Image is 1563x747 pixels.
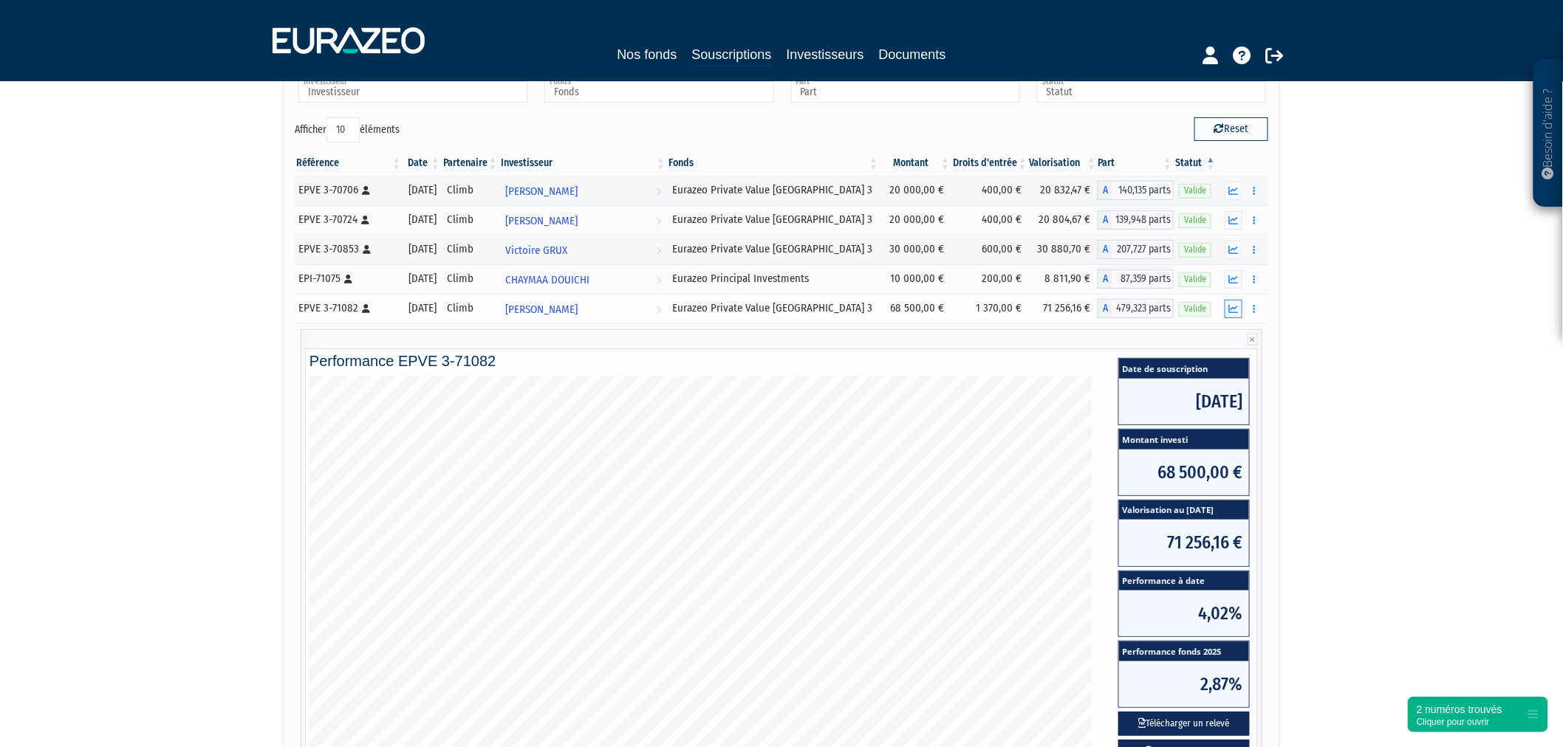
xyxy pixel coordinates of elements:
[442,176,499,205] td: Climb
[1098,151,1174,176] th: Part: activer pour trier la colonne par ordre croissant
[672,182,875,198] div: Eurazeo Private Value [GEOGRAPHIC_DATA] 3
[880,294,951,323] td: 68 500,00 €
[442,235,499,264] td: Climb
[505,266,589,294] span: CHAYMAA DOUICHI
[672,241,875,257] div: Eurazeo Private Value [GEOGRAPHIC_DATA] 3
[298,241,398,257] div: EPVE 3-70853
[408,182,437,198] div: [DATE]
[499,235,667,264] a: Victoire GRUX
[298,212,398,227] div: EPVE 3-70724
[499,294,667,323] a: [PERSON_NAME]
[951,235,1029,264] td: 600,00 €
[1112,240,1174,259] span: 207,727 parts
[656,178,661,205] i: Voir l'investisseur
[362,186,370,195] i: [Français] Personne physique
[1029,176,1098,205] td: 20 832,47 €
[442,294,499,323] td: Climb
[1179,213,1211,227] span: Valide
[309,353,1254,369] h4: Performance EPVE 3-71082
[499,151,667,176] th: Investisseur: activer pour trier la colonne par ordre croissant
[951,294,1029,323] td: 1 370,00 €
[499,176,667,205] a: [PERSON_NAME]
[273,27,425,54] img: 1732889491-logotype_eurazeo_blanc_rvb.png
[442,205,499,235] td: Climb
[1119,571,1249,591] span: Performance à date
[656,207,661,235] i: Voir l'investisseur
[326,117,360,142] select: Afficheréléments
[1029,205,1098,235] td: 20 804,67 €
[1112,181,1174,200] span: 140,135 parts
[656,266,661,294] i: Voir l'investisseur
[672,271,875,286] div: Eurazeo Principal Investments
[656,296,661,323] i: Voir l'investisseur
[298,271,398,286] div: EPI-71075
[1098,181,1174,200] div: A - Eurazeo Private Value Europe 3
[505,296,578,323] span: [PERSON_NAME]
[951,264,1029,294] td: 200,00 €
[1179,302,1211,316] span: Valide
[1179,243,1211,257] span: Valide
[951,205,1029,235] td: 400,00 €
[1029,151,1098,176] th: Valorisation: activer pour trier la colonne par ordre croissant
[408,241,437,257] div: [DATE]
[672,300,875,316] div: Eurazeo Private Value [GEOGRAPHIC_DATA] 3
[880,205,951,235] td: 20 000,00 €
[951,176,1029,205] td: 400,00 €
[1119,500,1249,520] span: Valorisation au [DATE]
[672,212,875,227] div: Eurazeo Private Value [GEOGRAPHIC_DATA] 3
[1179,184,1211,198] span: Valide
[505,237,567,264] span: Victoire GRUX
[879,44,946,65] a: Documents
[1098,299,1174,318] div: A - Eurazeo Private Value Europe 3
[1098,240,1174,259] div: A - Eurazeo Private Value Europe 3
[880,151,951,176] th: Montant: activer pour trier la colonne par ordre croissant
[1179,272,1211,286] span: Valide
[1119,641,1249,661] span: Performance fonds 2025
[1119,359,1249,379] span: Date de souscription
[403,151,442,176] th: Date: activer pour trier la colonne par ordre croissant
[1029,264,1098,294] td: 8 811,90 €
[1029,294,1098,323] td: 71 256,16 €
[298,182,398,198] div: EPVE 3-70706
[408,271,437,286] div: [DATE]
[1098,240,1112,259] span: A
[298,300,398,316] div: EPVE 3-71082
[656,237,661,264] i: Voir l'investisseur
[1119,591,1249,636] span: 4,02%
[1098,269,1112,289] span: A
[408,300,437,316] div: [DATE]
[880,235,951,264] td: 30 000,00 €
[880,176,951,205] td: 20 000,00 €
[951,151,1029,176] th: Droits d'entrée: activer pour trier la colonne par ordre croissant
[1098,210,1174,230] div: A - Eurazeo Private Value Europe 3
[1098,299,1112,318] span: A
[505,178,578,205] span: [PERSON_NAME]
[363,245,371,254] i: [Français] Personne physique
[499,205,667,235] a: [PERSON_NAME]
[362,304,370,313] i: [Français] Personne physique
[667,151,880,176] th: Fonds: activer pour trier la colonne par ordre croissant
[1119,661,1249,707] span: 2,87%
[880,264,951,294] td: 10 000,00 €
[1194,117,1268,141] button: Reset
[505,207,578,235] span: [PERSON_NAME]
[1119,430,1249,450] span: Montant investi
[1112,269,1174,289] span: 87,359 parts
[1098,269,1174,289] div: A - Eurazeo Principal Investments
[1119,520,1249,565] span: 71 256,16 €
[442,264,499,294] td: Climb
[408,212,437,227] div: [DATE]
[1118,712,1250,736] button: Télécharger un relevé
[1098,210,1112,230] span: A
[787,44,864,65] a: Investisseurs
[361,216,369,224] i: [Français] Personne physique
[295,151,403,176] th: Référence : activer pour trier la colonne par ordre croissant
[344,275,352,283] i: [Français] Personne physique
[617,44,677,65] a: Nos fonds
[1540,67,1557,200] p: Besoin d'aide ?
[1174,151,1217,176] th: Statut : activer pour trier la colonne par ordre d&eacute;croissant
[1112,299,1174,318] span: 479,323 parts
[295,117,400,142] label: Afficher éléments
[442,151,499,176] th: Partenaire: activer pour trier la colonne par ordre croissant
[1098,181,1112,200] span: A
